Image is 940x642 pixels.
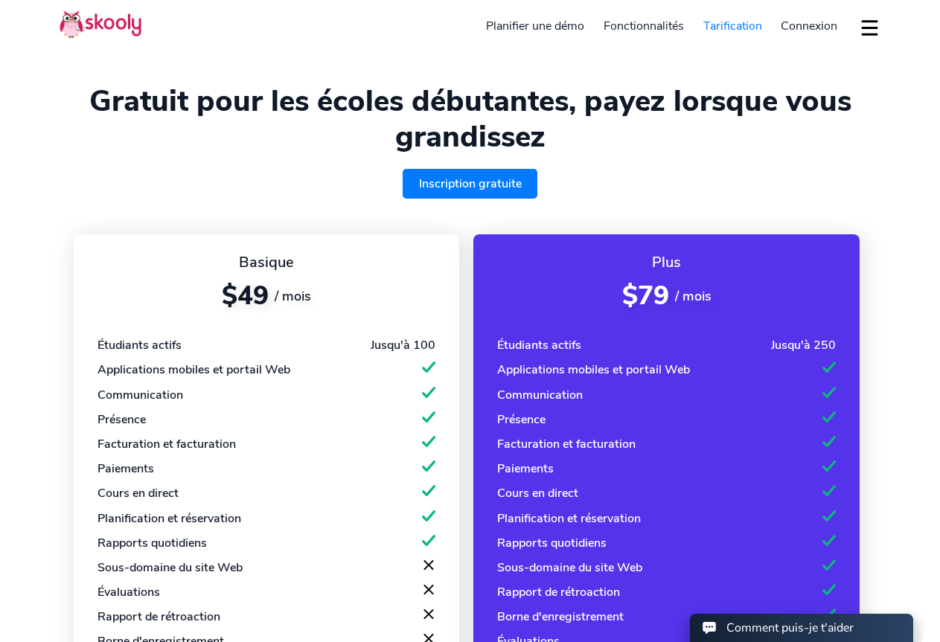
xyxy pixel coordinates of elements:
div: Communication [497,387,583,403]
span: $49 [222,278,269,313]
img: Skooly [60,10,141,39]
div: Applications mobiles et portail Web [97,362,290,378]
div: Planification et réservation [497,510,641,527]
div: Rapport de rétroaction [97,609,220,625]
span: / mois [675,287,712,305]
div: Jusqu'à 100 [371,337,435,353]
div: Facturation et facturation [97,436,236,452]
div: Paiements [97,460,154,477]
span: $79 [622,278,669,313]
a: Connexion [771,14,847,38]
span: Tarification [703,18,762,34]
div: Facturation et facturation [497,436,636,452]
span: / mois [275,287,311,305]
div: Présence [497,411,546,428]
div: Basique [97,252,435,272]
div: Paiements [497,460,554,477]
div: Cours en direct [97,485,179,501]
div: Étudiants actifs [97,337,182,353]
div: Communication [97,387,183,403]
div: Présence [97,411,146,428]
div: Cours en direct [497,485,578,501]
button: dropdown menu [859,10,880,45]
a: Planifier une démo [477,14,595,38]
a: Tarification [694,14,772,38]
div: Sous-domaine du site Web [97,559,243,576]
div: Évaluations [97,584,160,600]
div: Applications mobiles et portail Web [497,362,690,378]
span: Connexion [781,18,837,34]
a: Inscription gratuite [403,169,538,199]
div: Plus [497,252,835,272]
div: Étudiants actifs [497,337,581,353]
div: Rapports quotidiens [97,535,207,551]
h1: Gratuit pour les écoles débutantes, payez lorsque vous grandissez [60,83,880,155]
div: Jusqu'à 250 [771,337,836,353]
a: Fonctionnalités [594,14,694,38]
div: Planification et réservation [97,510,241,527]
